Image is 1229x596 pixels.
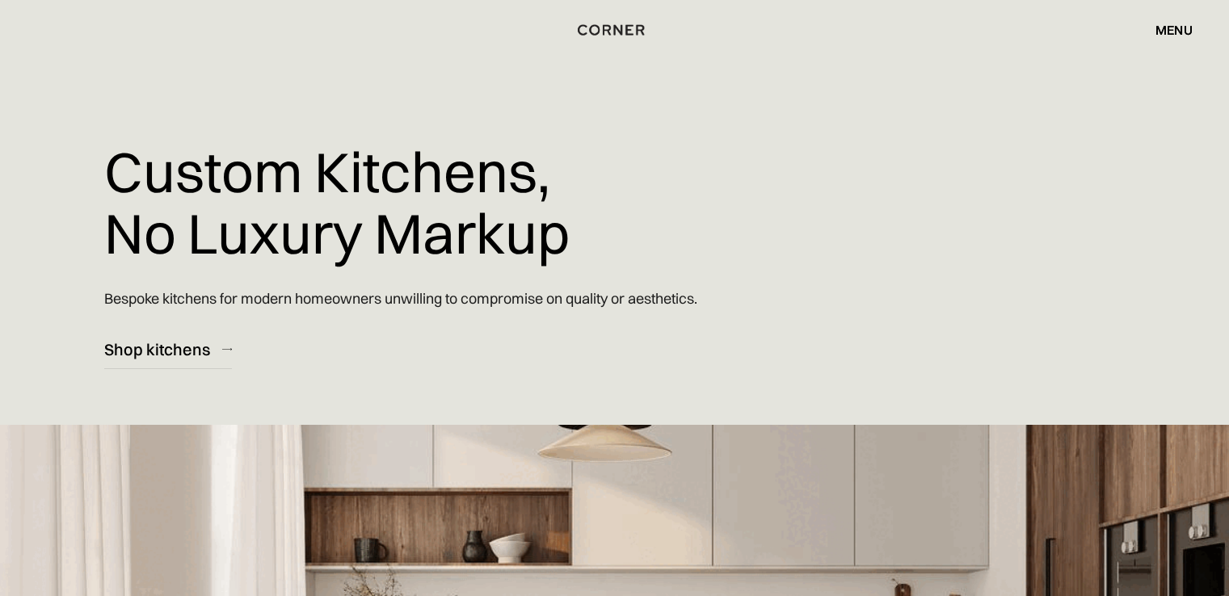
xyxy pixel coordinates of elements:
[1139,16,1193,44] div: menu
[104,129,570,275] h1: Custom Kitchens, No Luxury Markup
[104,338,210,360] div: Shop kitchens
[104,329,232,369] a: Shop kitchens
[104,275,697,321] p: Bespoke kitchens for modern homeowners unwilling to compromise on quality or aesthetics.
[1155,23,1193,36] div: menu
[570,19,659,40] a: home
